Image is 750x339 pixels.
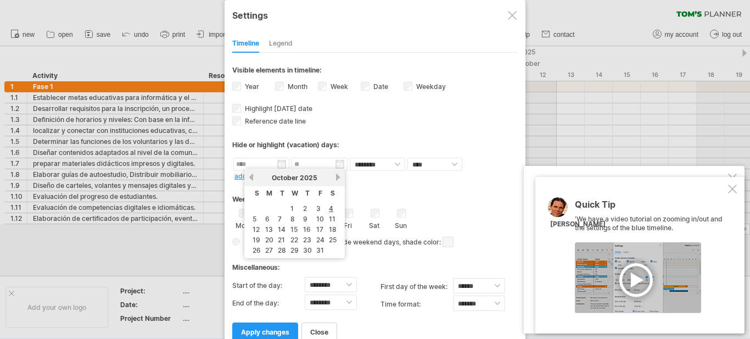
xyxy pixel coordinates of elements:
[331,189,335,197] span: Saturday
[289,224,299,235] a: 15
[232,294,305,312] label: End of the day:
[232,253,518,274] div: Miscellaneous:
[318,189,322,197] span: Friday
[380,278,453,296] label: first day of the week:
[243,117,306,125] span: Reference date line
[232,35,259,53] div: Timeline
[251,224,261,235] a: 12
[247,173,255,181] a: previous
[286,82,307,91] label: Month
[367,219,381,230] label: Sat
[232,5,518,25] div: Settings
[232,277,305,294] label: Start of the day:
[264,235,275,245] a: 20
[232,66,518,77] div: Visible elements in timeline:
[315,214,325,224] a: 10
[305,189,310,197] span: Thursday
[315,245,325,255] a: 31
[302,245,313,255] a: 30
[241,328,289,336] span: apply changes
[328,82,348,91] label: Week
[240,238,306,246] span: Hide weekend days
[277,245,287,255] a: 28
[575,200,726,313] div: 'We have a video tutorial on zooming in/out and the settings of the blue timeline.
[302,203,308,214] a: 2
[266,189,272,197] span: Monday
[292,189,298,197] span: Wednesday
[380,296,453,313] label: Time format:
[289,235,299,245] a: 22
[328,203,334,214] a: 4
[251,245,262,255] a: 26
[234,172,278,180] a: add new date
[414,82,446,91] label: Weekday
[277,214,283,224] a: 7
[300,174,317,182] span: 2025
[232,185,518,206] div: Weekend days:
[264,224,274,235] a: 13
[328,214,337,224] a: 11
[236,219,249,230] label: Mon
[550,220,606,229] div: [PERSON_NAME]
[315,235,326,245] a: 24
[269,35,293,53] div: Legend
[302,214,309,224] a: 9
[371,82,388,91] label: Date
[289,245,300,255] a: 29
[277,224,287,235] a: 14
[280,189,284,197] span: Tuesday
[575,200,726,215] div: Quick Tip
[327,238,399,246] span: Shade weekend days
[443,237,454,247] span: click here to change the shade color
[272,174,298,182] span: October
[264,245,274,255] a: 27
[341,219,355,230] label: Fri
[243,82,259,91] label: Year
[243,104,312,113] span: Highlight [DATE] date
[310,328,328,336] span: close
[289,203,295,214] a: 1
[315,203,322,214] a: 3
[277,235,286,245] a: 21
[315,224,324,235] a: 17
[251,214,258,224] a: 5
[302,224,312,235] a: 16
[399,236,454,249] span: , shade color:
[255,189,259,197] span: Sunday
[264,214,271,224] a: 6
[334,173,342,181] a: next
[394,219,407,230] label: Sun
[232,141,518,149] div: Hide or highlight (vacation) days:
[251,235,261,245] a: 19
[328,224,338,235] a: 18
[536,176,726,187] div: [PERSON_NAME] AI-assistant
[289,214,296,224] a: 8
[302,235,312,245] a: 23
[328,235,338,245] a: 25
